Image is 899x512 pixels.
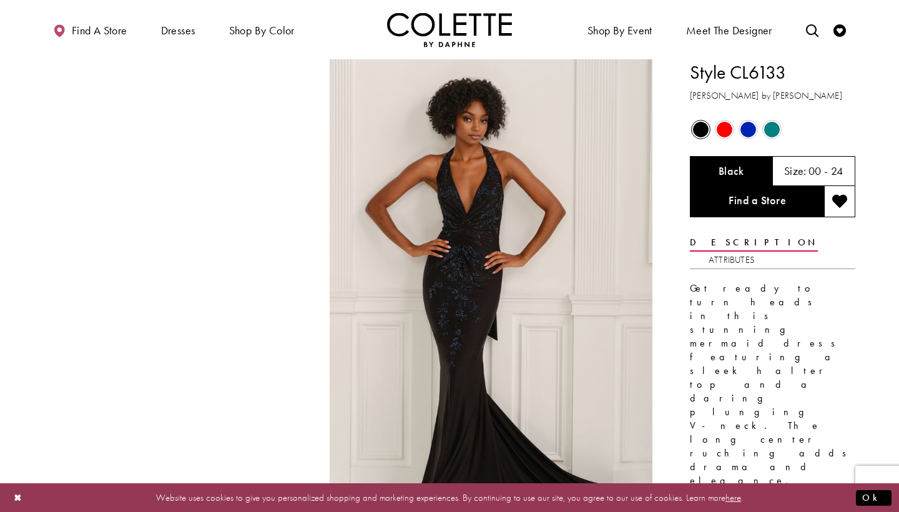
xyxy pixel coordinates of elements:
[690,89,855,103] h3: [PERSON_NAME] by [PERSON_NAME]
[387,12,512,47] img: Colette by Daphne
[387,12,512,47] a: Visit Home Page
[709,251,755,269] a: Attributes
[7,486,29,508] button: Close Dialog
[737,119,759,140] div: Royal Blue
[90,489,809,506] p: Website uses cookies to give you personalized shopping and marketing experiences. By continuing t...
[824,186,855,217] button: Add to wishlist
[856,490,892,505] button: Submit Dialog
[226,12,298,47] span: Shop by color
[725,491,741,503] a: here
[683,12,775,47] a: Meet the designer
[761,119,783,140] div: Teal
[690,234,818,252] a: Description
[690,59,855,86] h1: Style CL6133
[803,12,822,47] a: Toggle search
[584,12,656,47] span: Shop By Event
[808,165,843,177] h5: 00 - 24
[158,12,199,47] span: Dresses
[587,24,652,37] span: Shop By Event
[690,186,824,217] a: Find a Store
[72,24,127,37] span: Find a store
[686,24,772,37] span: Meet the designer
[229,24,295,37] span: Shop by color
[690,118,855,142] div: Product color controls state depends on size chosen
[161,24,195,37] span: Dresses
[690,119,712,140] div: Black
[784,164,807,178] span: Size:
[50,12,130,47] a: Find a store
[714,119,735,140] div: Red
[719,165,744,177] h5: Chosen color
[830,12,849,47] a: Check Wishlist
